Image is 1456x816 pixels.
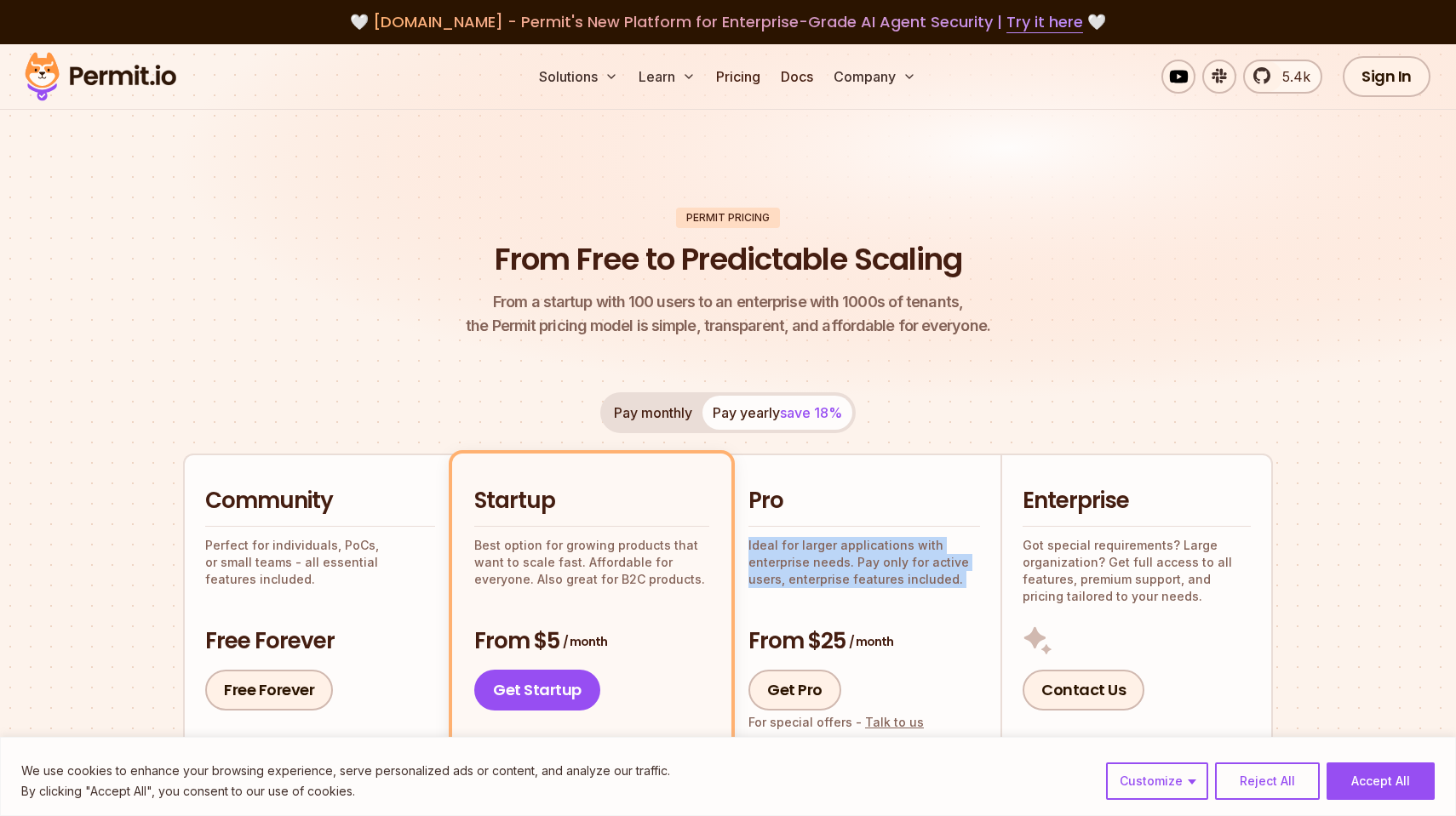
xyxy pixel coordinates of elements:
[474,670,600,710] a: Get Startup
[466,290,990,338] p: the Permit pricing model is simple, transparent, and affordable for everyone.
[205,626,435,657] h3: Free Forever
[748,626,980,657] h3: From $25
[1272,66,1310,87] span: 5.4k
[21,761,670,781] p: We use cookies to enhance your browsing experience, serve personalized ads or content, and analyz...
[709,60,767,94] a: Pricing
[563,633,607,650] span: / month
[774,60,820,94] a: Docs
[604,396,702,430] button: Pay monthly
[1023,537,1251,605] p: Got special requirements? Large organization? Get full access to all features, premium support, a...
[748,670,841,710] a: Get Pro
[865,715,924,729] a: Talk to us
[676,208,780,228] div: Permit Pricing
[748,537,980,588] p: Ideal for larger applications with enterprise needs. Pay only for active users, enterprise featur...
[632,60,702,94] button: Learn
[849,633,893,650] span: / month
[1023,486,1251,516] h2: Enterprise
[466,290,990,314] span: From a startup with 100 users to an enterprise with 1000s of tenants,
[1327,762,1435,800] button: Accept All
[748,486,980,516] h2: Pro
[748,714,924,731] div: For special offers -
[1215,762,1320,800] button: Reject All
[532,60,625,94] button: Solutions
[205,537,435,588] p: Perfect for individuals, PoCs, or small teams - all essential features included.
[474,486,709,516] h2: Startup
[1243,60,1322,94] a: 5.4k
[205,486,435,516] h2: Community
[17,48,184,106] img: Permit logo
[205,670,333,710] a: Free Forever
[1023,670,1144,710] a: Contact Us
[495,238,962,281] h1: From Free to Predictable Scaling
[373,11,1083,32] span: [DOMAIN_NAME] - Permit's New Platform for Enterprise-Grade AI Agent Security |
[474,537,709,588] p: Best option for growing products that want to scale fast. Affordable for everyone. Also great for...
[21,781,670,802] p: By clicking "Accept All", you consent to our use of cookies.
[1343,56,1430,97] a: Sign In
[1106,762,1208,800] button: Customize
[474,626,709,657] h3: From $5
[41,10,1415,34] div: 🤍 🤍
[827,60,923,94] button: Company
[1006,11,1083,33] a: Try it here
